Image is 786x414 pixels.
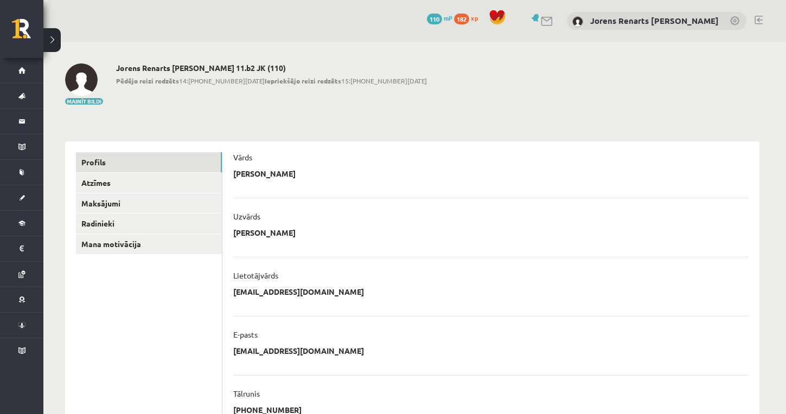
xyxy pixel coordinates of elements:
[12,19,43,46] a: Rīgas 1. Tālmācības vidusskola
[233,169,296,178] p: [PERSON_NAME]
[233,346,364,355] p: [EMAIL_ADDRESS][DOMAIN_NAME]
[76,152,222,172] a: Profils
[233,270,278,280] p: Lietotājvārds
[65,63,98,96] img: Jorens Renarts Kuļijevs
[76,173,222,193] a: Atzīmes
[116,63,427,73] h2: Jorens Renarts [PERSON_NAME] 11.b2 JK (110)
[590,15,719,26] a: Jorens Renarts [PERSON_NAME]
[233,329,258,339] p: E-pasts
[444,14,452,22] span: mP
[116,76,427,86] span: 14:[PHONE_NUMBER][DATE] 15:[PHONE_NUMBER][DATE]
[233,389,260,398] p: Tālrunis
[76,234,222,254] a: Mana motivācija
[471,14,478,22] span: xp
[427,14,442,24] span: 110
[76,193,222,214] a: Maksājumi
[233,152,252,162] p: Vārds
[233,211,260,221] p: Uzvārds
[265,76,341,85] b: Iepriekšējo reizi redzēts
[233,287,364,296] p: [EMAIL_ADDRESS][DOMAIN_NAME]
[427,14,452,22] a: 110 mP
[454,14,469,24] span: 182
[116,76,179,85] b: Pēdējo reizi redzēts
[572,16,583,27] img: Jorens Renarts Kuļijevs
[233,228,296,237] p: [PERSON_NAME]
[65,98,103,105] button: Mainīt bildi
[76,214,222,234] a: Radinieki
[454,14,483,22] a: 182 xp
